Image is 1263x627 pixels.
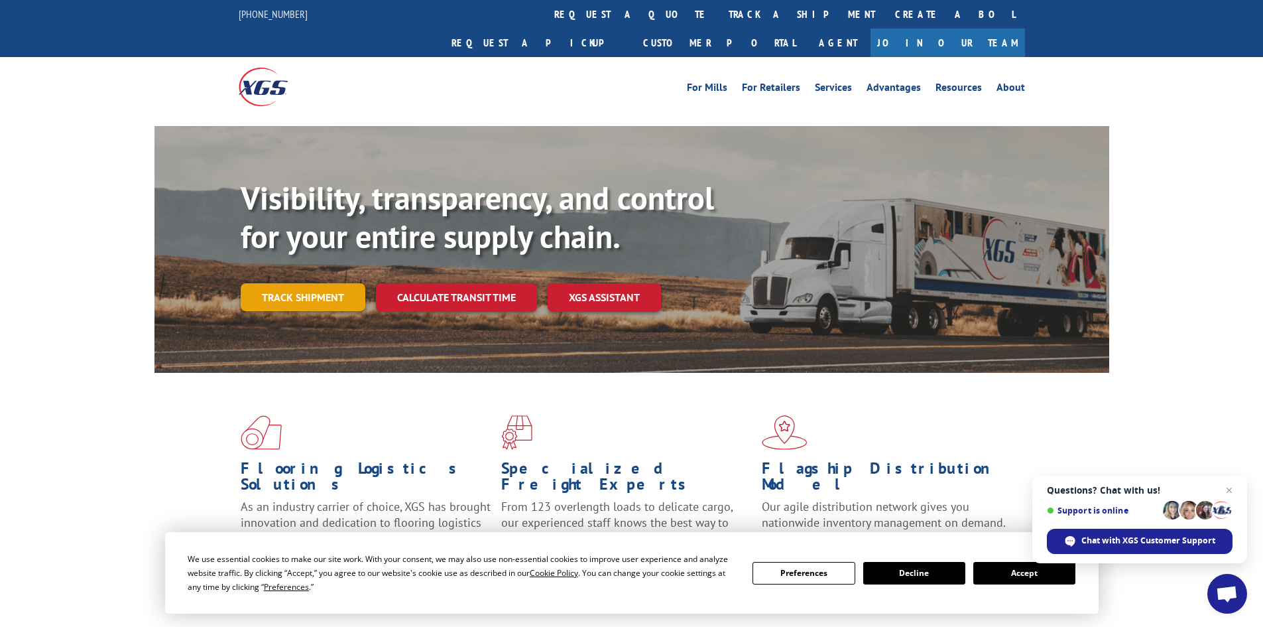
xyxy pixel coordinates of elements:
span: As an industry carrier of choice, XGS has brought innovation and dedication to flooring logistics... [241,499,491,546]
a: For Mills [687,82,727,97]
img: xgs-icon-focused-on-flooring-red [501,415,532,450]
a: [PHONE_NUMBER] [239,7,308,21]
h1: Flagship Distribution Model [762,460,1012,499]
a: XGS ASSISTANT [548,283,661,312]
img: xgs-icon-total-supply-chain-intelligence-red [241,415,282,450]
a: Request a pickup [442,29,633,57]
span: Chat with XGS Customer Support [1047,529,1233,554]
a: Resources [935,82,982,97]
a: Agent [806,29,871,57]
p: From 123 overlength loads to delicate cargo, our experienced staff knows the best way to move you... [501,499,752,558]
a: About [996,82,1025,97]
span: Our agile distribution network gives you nationwide inventory management on demand. [762,499,1006,530]
a: Calculate transit time [376,283,537,312]
span: Support is online [1047,506,1158,516]
span: Questions? Chat with us! [1047,485,1233,496]
a: Track shipment [241,283,365,311]
a: For Retailers [742,82,800,97]
a: Customer Portal [633,29,806,57]
h1: Specialized Freight Experts [501,460,752,499]
span: Preferences [264,581,309,592]
b: Visibility, transparency, and control for your entire supply chain. [241,177,714,257]
a: Advantages [867,82,921,97]
img: xgs-icon-flagship-distribution-model-red [762,415,808,450]
span: Chat with XGS Customer Support [1081,535,1215,547]
div: Cookie Consent Prompt [165,532,1099,614]
a: Services [815,82,852,97]
div: We use essential cookies to make our site work. With your consent, we may also use non-essential ... [188,552,737,594]
button: Accept [973,562,1075,585]
span: Cookie Policy [530,567,578,579]
h1: Flooring Logistics Solutions [241,460,491,499]
a: Open chat [1207,574,1247,614]
button: Decline [863,562,965,585]
a: Join Our Team [871,29,1025,57]
button: Preferences [752,562,855,585]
